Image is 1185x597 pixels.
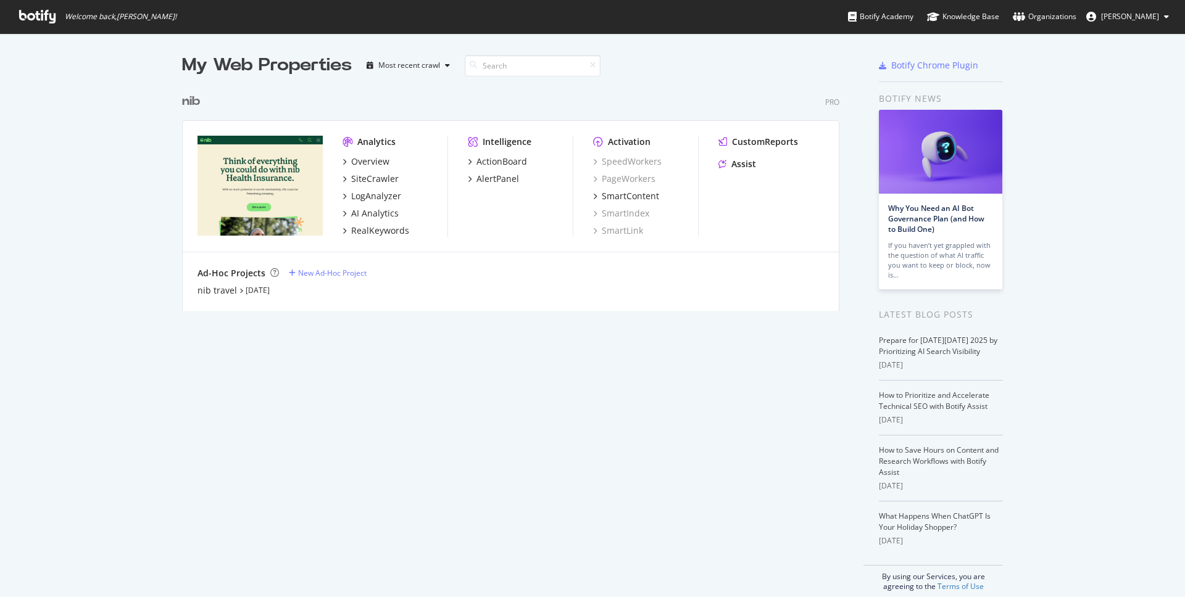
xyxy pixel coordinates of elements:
a: How to Prioritize and Accelerate Technical SEO with Botify Assist [879,390,989,411]
div: grid [182,78,849,311]
div: Ad-Hoc Projects [197,267,265,279]
a: What Happens When ChatGPT Is Your Holiday Shopper? [879,511,991,532]
div: New Ad-Hoc Project [298,268,367,278]
a: AI Analytics [343,207,399,220]
img: Why You Need an AI Bot Governance Plan (and How to Build One) [879,110,1002,194]
a: SmartIndex [593,207,649,220]
a: New Ad-Hoc Project [289,268,367,278]
div: Activation [608,136,651,148]
a: [DATE] [246,285,270,295]
div: My Web Properties [182,53,352,78]
div: Pro [825,97,839,107]
a: AlertPanel [468,173,519,185]
div: Knowledge Base [927,10,999,23]
div: If you haven’t yet grappled with the question of what AI traffic you want to keep or block, now is… [888,241,993,280]
div: Botify Academy [848,10,913,23]
div: SmartContent [602,190,659,202]
a: Assist [718,158,756,170]
button: [PERSON_NAME] [1076,7,1179,27]
a: nib [182,93,205,110]
div: Analytics [357,136,396,148]
a: How to Save Hours on Content and Research Workflows with Botify Assist [879,445,999,477]
div: ActionBoard [476,155,527,168]
div: AI Analytics [351,207,399,220]
div: Latest Blog Posts [879,308,1003,321]
div: [DATE] [879,480,1003,492]
a: SpeedWorkers [593,155,662,168]
input: Search [465,55,601,76]
div: LogAnalyzer [351,190,401,202]
a: SmartLink [593,224,643,237]
a: Overview [343,155,389,168]
a: RealKeywords [343,224,409,237]
div: By using our Services, you are agreeing to the [863,565,1003,591]
a: SiteCrawler [343,173,399,185]
div: RealKeywords [351,224,409,237]
div: Botify Chrome Plugin [891,59,978,72]
div: Organizations [1013,10,1076,23]
span: Welcome back, [PERSON_NAME] ! [65,12,177,22]
div: Intelligence [483,136,531,148]
a: Why You Need an AI Bot Governance Plan (and How to Build One) [888,203,984,234]
div: SiteCrawler [351,173,399,185]
span: Jess Winch [1101,11,1159,22]
div: [DATE] [879,535,1003,546]
a: ActionBoard [468,155,527,168]
a: SmartContent [593,190,659,202]
div: nib [182,93,200,110]
img: www.nib.com.au [197,136,323,236]
div: Assist [731,158,756,170]
div: CustomReports [732,136,798,148]
div: Overview [351,155,389,168]
div: [DATE] [879,360,1003,371]
div: AlertPanel [476,173,519,185]
div: [DATE] [879,414,1003,426]
a: Botify Chrome Plugin [879,59,978,72]
a: Terms of Use [938,581,984,591]
a: LogAnalyzer [343,190,401,202]
a: Prepare for [DATE][DATE] 2025 by Prioritizing AI Search Visibility [879,335,997,356]
button: Most recent crawl [362,56,455,75]
div: Botify news [879,92,1003,105]
a: nib travel [197,284,237,297]
a: PageWorkers [593,173,655,185]
a: CustomReports [718,136,798,148]
div: Most recent crawl [378,62,440,69]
